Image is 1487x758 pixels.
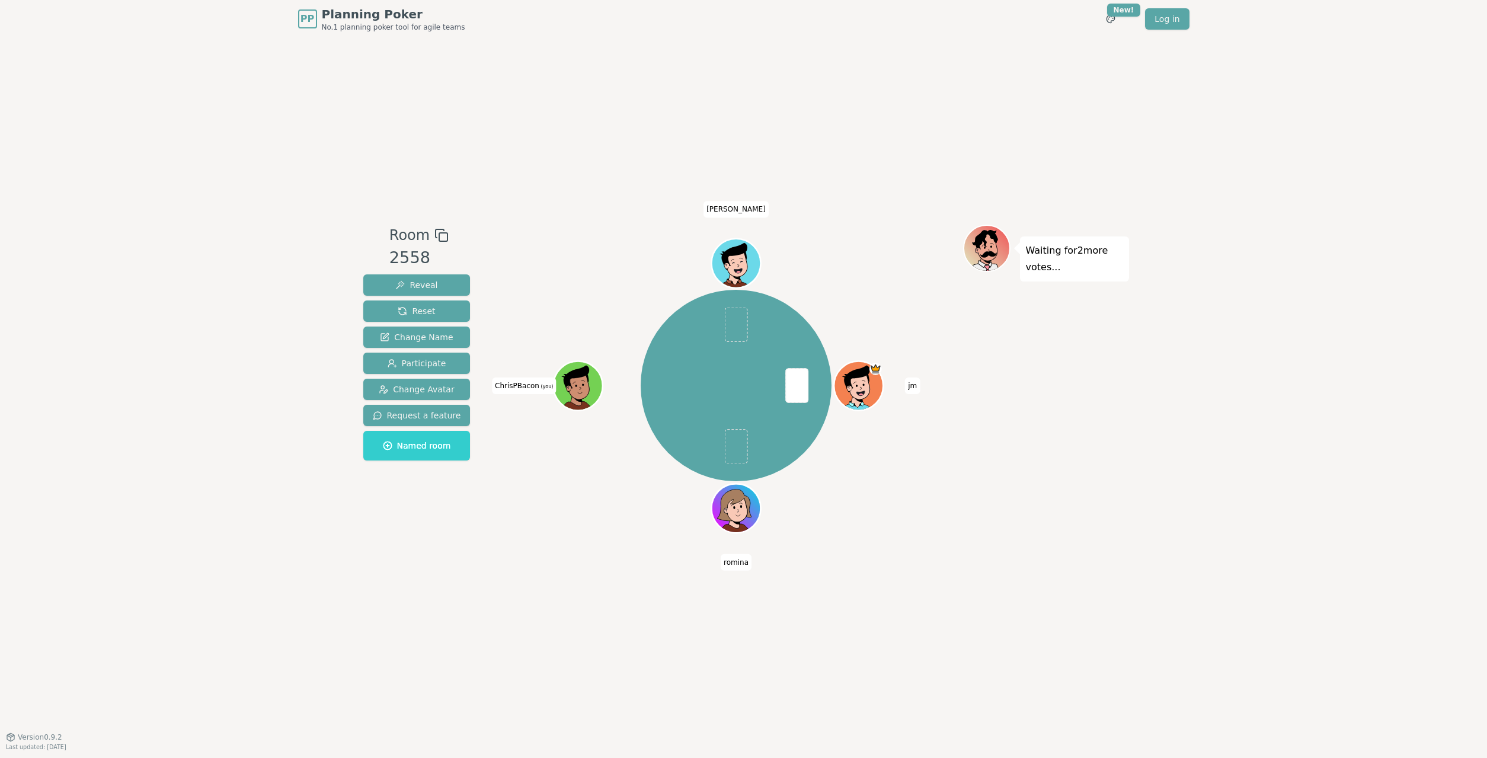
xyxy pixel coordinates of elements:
button: Request a feature [363,405,471,426]
span: (you) [539,384,554,389]
p: Waiting for 2 more votes... [1026,242,1123,276]
span: Click to change your name [703,201,769,218]
span: Request a feature [373,410,461,421]
span: Last updated: [DATE] [6,744,66,750]
span: Reveal [395,279,437,291]
div: New! [1107,4,1141,17]
span: Named room [383,440,451,452]
span: PP [300,12,314,26]
span: Change Avatar [379,383,455,395]
span: Change Name [380,331,453,343]
span: No.1 planning poker tool for agile teams [322,23,465,32]
span: Room [389,225,430,246]
a: PPPlanning PokerNo.1 planning poker tool for agile teams [298,6,465,32]
div: 2558 [389,246,449,270]
button: Named room [363,431,471,460]
button: Change Avatar [363,379,471,400]
span: Click to change your name [905,378,920,394]
span: jm is the host [869,363,882,375]
button: Reveal [363,274,471,296]
span: Click to change your name [721,554,752,570]
button: Version0.9.2 [6,733,62,742]
button: Reset [363,300,471,322]
button: Click to change your avatar [555,363,601,409]
a: Log in [1145,8,1189,30]
button: New! [1100,8,1121,30]
span: Planning Poker [322,6,465,23]
button: Change Name [363,327,471,348]
button: Participate [363,353,471,374]
span: Reset [398,305,435,317]
span: Participate [388,357,446,369]
span: Click to change your name [492,378,556,394]
span: Version 0.9.2 [18,733,62,742]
